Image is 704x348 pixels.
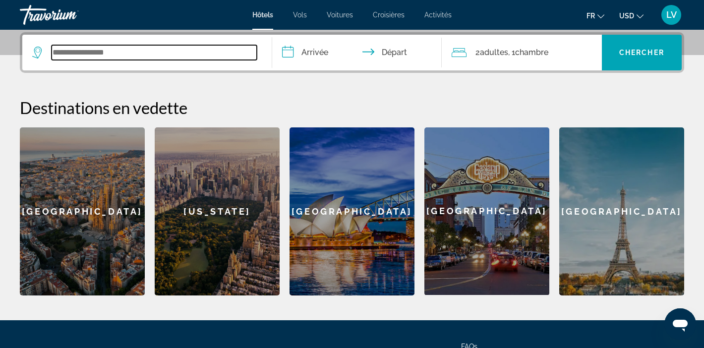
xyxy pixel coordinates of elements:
[664,308,696,340] iframe: Button to launch messaging window
[252,11,273,19] a: Hôtels
[424,11,452,19] a: Activités
[293,11,307,19] a: Vols
[658,4,684,25] button: User Menu
[587,12,595,20] span: fr
[20,127,145,295] a: [GEOGRAPHIC_DATA]
[480,48,508,57] span: Adultes
[587,8,604,23] button: Change language
[515,48,548,57] span: Chambre
[442,35,602,70] button: Travelers: 2 adults, 0 children
[619,12,634,20] span: USD
[20,98,684,117] h2: Destinations en vedette
[619,49,664,57] span: Chercher
[559,127,684,295] a: [GEOGRAPHIC_DATA]
[424,127,549,295] a: [GEOGRAPHIC_DATA]
[155,127,280,295] a: [US_STATE]
[602,35,682,70] button: Chercher
[475,46,508,59] span: 2
[290,127,414,295] a: [GEOGRAPHIC_DATA]
[327,11,353,19] a: Voitures
[619,8,644,23] button: Change currency
[20,2,119,28] a: Travorium
[373,11,405,19] a: Croisières
[272,35,442,70] button: Check in and out dates
[508,46,548,59] span: , 1
[666,10,677,20] span: LV
[22,35,682,70] div: Search widget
